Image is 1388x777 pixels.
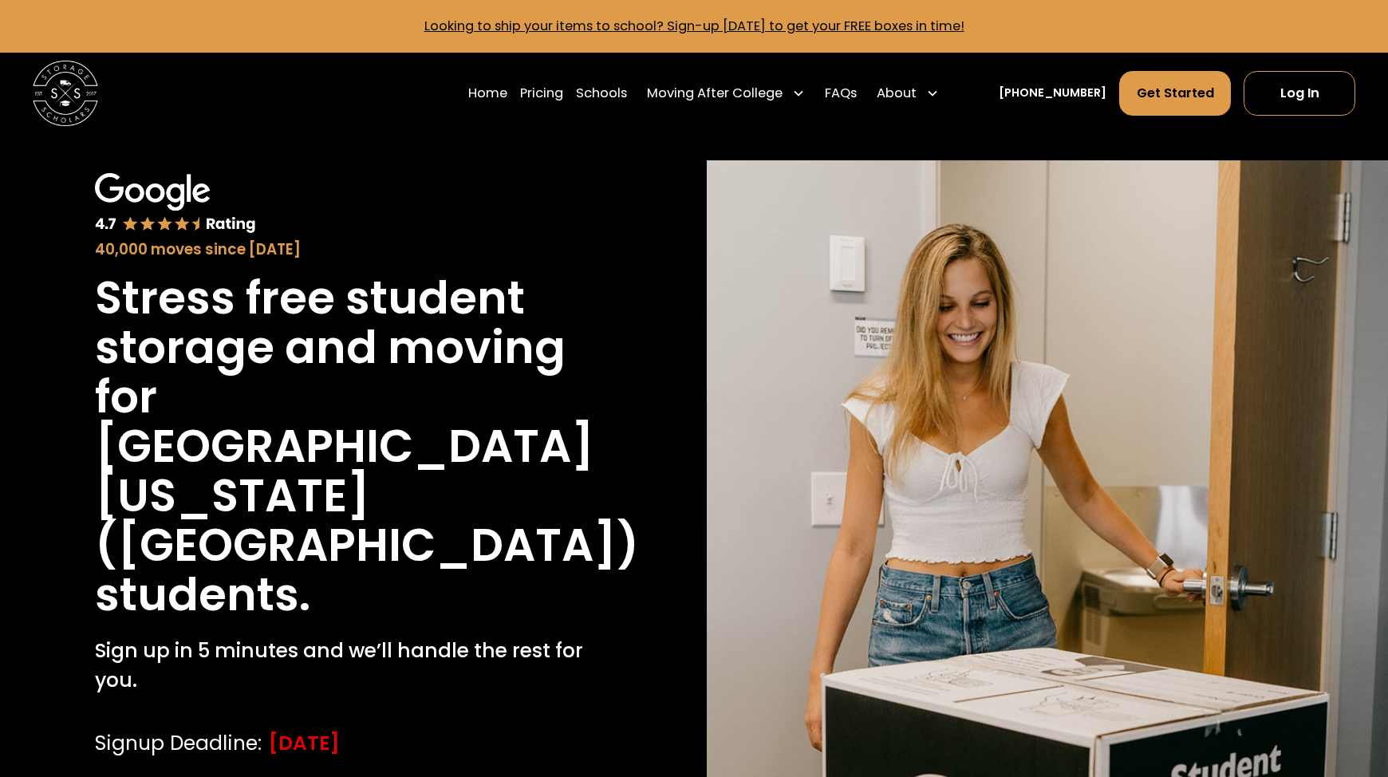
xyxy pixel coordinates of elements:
[95,570,310,620] h1: students.
[33,61,98,126] img: Storage Scholars main logo
[877,84,917,104] div: About
[647,84,783,104] div: Moving After College
[1244,71,1355,115] a: Log In
[999,85,1106,102] a: [PHONE_NUMBER]
[95,173,255,235] img: Google 4.7 star rating
[424,17,964,35] a: Looking to ship your items to school? Sign-up [DATE] to get your FREE boxes in time!
[95,274,586,422] h1: Stress free student storage and moving for
[1119,71,1231,115] a: Get Started
[95,239,586,261] div: 40,000 moves since [DATE]
[95,637,586,696] p: Sign up in 5 minutes and we’ll handle the rest for you.
[269,729,340,759] div: [DATE]
[95,729,262,759] div: Signup Deadline:
[520,70,563,116] a: Pricing
[95,422,639,570] h1: [GEOGRAPHIC_DATA][US_STATE] ([GEOGRAPHIC_DATA])
[468,70,507,116] a: Home
[576,70,627,116] a: Schools
[825,70,857,116] a: FAQs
